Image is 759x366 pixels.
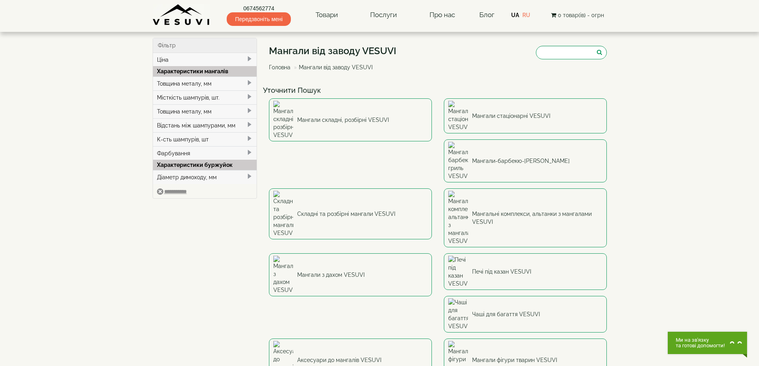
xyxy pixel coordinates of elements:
img: Мангали з дахом VESUVI [273,256,293,294]
h4: Уточнити Пошук [263,86,613,94]
a: Блог [479,11,494,19]
img: Мангальні комплекси, альтанки з мангалами VESUVI [448,191,468,245]
a: RU [522,12,530,18]
span: Передзвоніть мені [227,12,291,26]
div: Діаметр димоходу, мм [153,170,257,184]
a: Про нас [422,6,463,24]
a: Мангали складні, розбірні VESUVI Мангали складні, розбірні VESUVI [269,98,432,141]
a: Мангальні комплекси, альтанки з мангалами VESUVI Мангальні комплекси, альтанки з мангалами VESUVI [444,188,607,247]
img: Мангали складні, розбірні VESUVI [273,101,293,139]
div: Ціна [153,53,257,67]
a: UA [511,12,519,18]
a: Складні та розбірні мангали VESUVI Складні та розбірні мангали VESUVI [269,188,432,239]
a: Товари [308,6,346,24]
a: 0674562774 [227,4,291,12]
div: Характеристики буржуйок [153,160,257,170]
a: Чаші для багаття VESUVI Чаші для багаття VESUVI [444,296,607,333]
button: Chat button [668,332,747,354]
div: Фарбування [153,146,257,160]
div: Фільтр [153,38,257,53]
span: 0 товар(ів) - 0грн [558,12,604,18]
div: Місткість шампурів, шт. [153,90,257,104]
a: Мангали з дахом VESUVI Мангали з дахом VESUVI [269,253,432,296]
li: Мангали від заводу VESUVI [292,63,373,71]
div: Відстань між шампурами, мм [153,118,257,132]
span: Ми на зв'язку [676,337,725,343]
div: Товщина металу, мм [153,104,257,118]
h1: Мангали від заводу VESUVI [269,46,396,56]
button: 0 товар(ів) - 0грн [549,11,606,20]
div: Характеристики мангалів [153,66,257,76]
div: К-сть шампурів, шт [153,132,257,146]
a: Печі під казан VESUVI Печі під казан VESUVI [444,253,607,290]
div: Товщина металу, мм [153,76,257,90]
img: Чаші для багаття VESUVI [448,298,468,330]
a: Послуги [362,6,405,24]
a: Мангали стаціонарні VESUVI Мангали стаціонарні VESUVI [444,98,607,133]
a: Мангали-барбекю-гриль VESUVI Мангали-барбекю-[PERSON_NAME] [444,139,607,182]
img: Мангали-барбекю-гриль VESUVI [448,142,468,180]
img: Печі під казан VESUVI [448,256,468,288]
img: Мангали стаціонарні VESUVI [448,101,468,131]
img: Завод VESUVI [153,4,210,26]
a: Головна [269,64,290,70]
img: Складні та розбірні мангали VESUVI [273,191,293,237]
span: та готові допомогти! [676,343,725,348]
